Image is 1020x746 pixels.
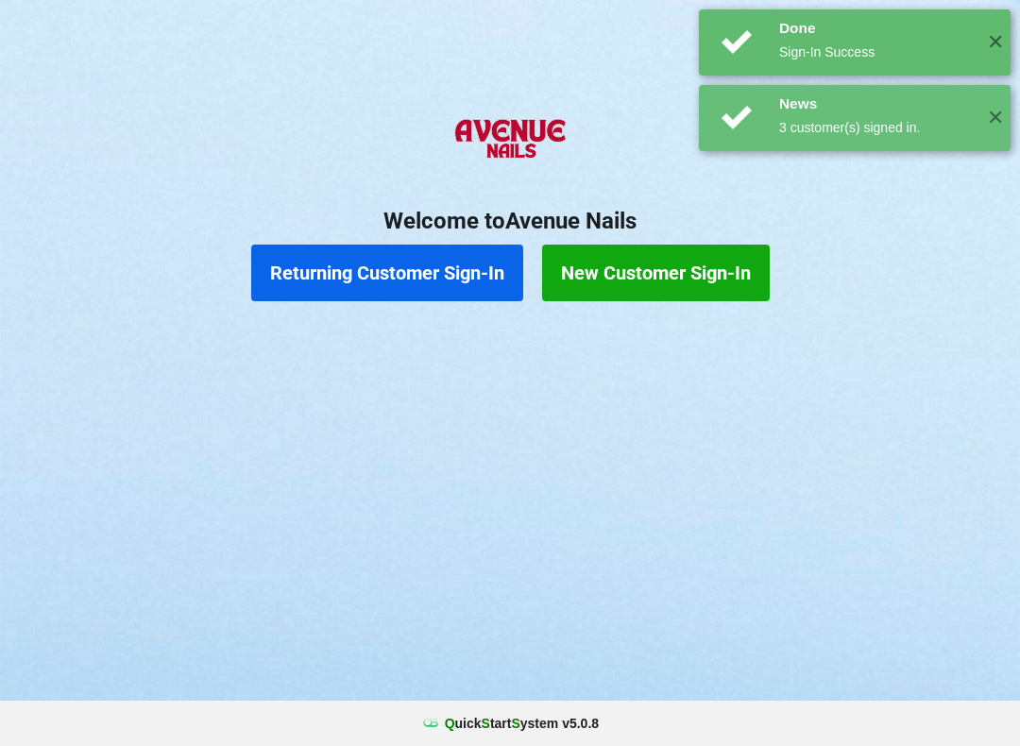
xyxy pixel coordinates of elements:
div: News [779,94,973,113]
div: Sign-In Success [779,42,973,61]
button: Returning Customer Sign-In [251,245,523,301]
span: S [482,716,490,731]
button: New Customer Sign-In [542,245,770,301]
span: Q [445,716,455,731]
b: uick tart ystem v 5.0.8 [445,714,599,733]
img: AvenueNails-Logo.png [447,103,572,178]
div: 3 customer(s) signed in. [779,118,973,137]
div: Done [779,19,973,38]
img: favicon.ico [421,714,440,733]
span: S [511,716,519,731]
